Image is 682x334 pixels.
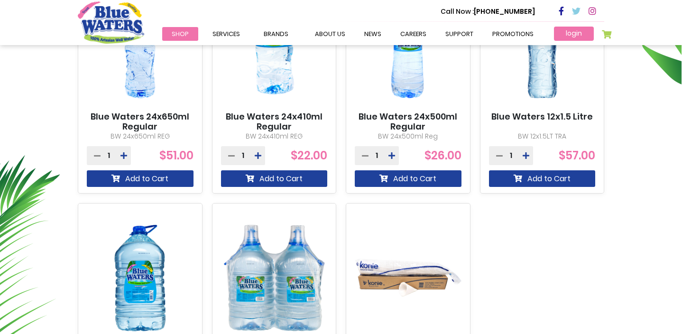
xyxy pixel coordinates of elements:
[221,131,328,141] p: BW 24x410ml REG
[355,170,461,187] button: Add to Cart
[212,29,240,38] span: Services
[559,148,595,163] span: $57.00
[391,27,436,41] a: careers
[264,29,288,38] span: Brands
[87,170,194,187] button: Add to Cart
[483,27,543,41] a: Promotions
[355,111,461,132] a: Blue Waters 24x500ml Regular
[305,27,355,41] a: about us
[221,170,328,187] button: Add to Cart
[355,131,461,141] p: BW 24x500ml Reg
[424,148,461,163] span: $26.00
[291,148,327,163] span: $22.00
[159,148,194,163] span: $51.00
[554,27,594,41] a: login
[87,131,194,141] p: BW 24x650ml REG
[172,29,189,38] span: Shop
[221,111,328,132] a: Blue Waters 24x410ml Regular
[436,27,483,41] a: support
[441,7,474,16] span: Call Now :
[78,1,144,43] a: store logo
[355,27,391,41] a: News
[491,111,593,122] a: Blue Waters 12x1.5 Litre
[489,170,596,187] button: Add to Cart
[87,111,194,132] a: Blue Waters 24x650ml Regular
[489,131,596,141] p: BW 12x1.5LT TRA
[441,7,535,17] p: [PHONE_NUMBER]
